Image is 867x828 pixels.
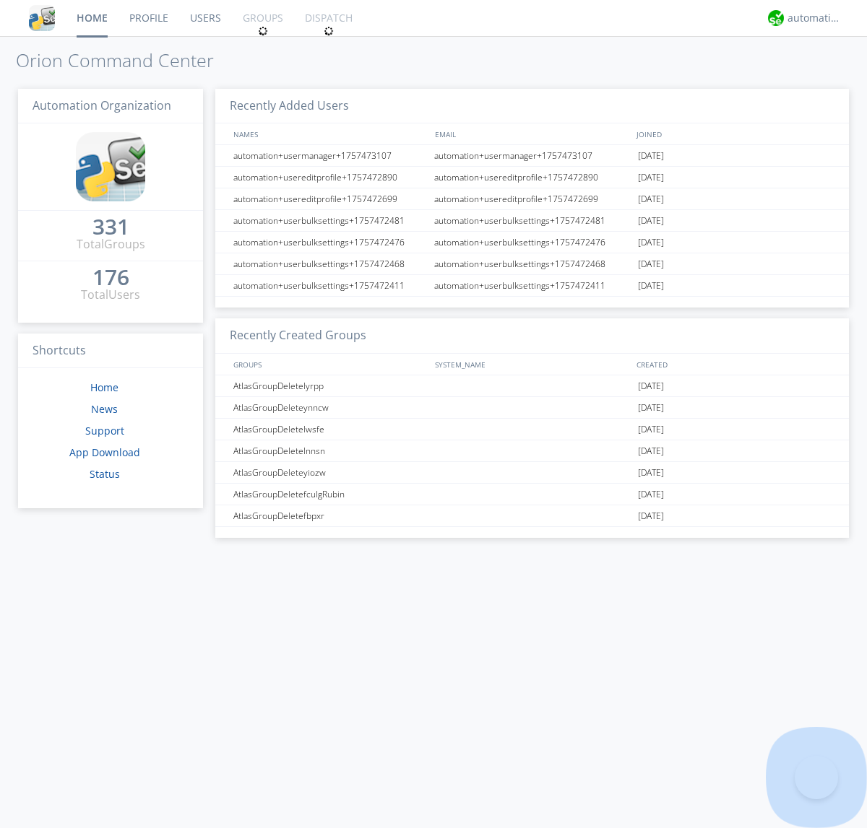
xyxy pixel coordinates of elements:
span: Automation Organization [33,97,171,113]
h3: Shortcuts [18,334,203,369]
div: automation+atlas [788,11,842,25]
div: AtlasGroupDeletefculgRubin [230,484,430,505]
div: 331 [92,219,129,234]
h3: Recently Added Users [215,89,849,124]
span: [DATE] [638,484,664,505]
a: automation+userbulksettings+1757472411automation+userbulksettings+1757472411[DATE] [215,275,849,297]
div: automation+usereditprofile+1757472699 [431,188,634,209]
img: spin.svg [258,26,268,36]
div: SYSTEM_NAME [431,354,633,375]
div: automation+userbulksettings+1757472468 [431,253,634,274]
span: [DATE] [638,275,664,297]
div: Total Users [81,287,140,303]
a: Status [90,467,120,481]
span: [DATE] [638,440,664,462]
a: Home [90,380,118,394]
a: AtlasGroupDeletelwsfe[DATE] [215,419,849,440]
span: [DATE] [638,253,664,275]
span: [DATE] [638,188,664,210]
div: automation+userbulksettings+1757472468 [230,253,430,274]
span: [DATE] [638,462,664,484]
span: [DATE] [638,375,664,397]
iframe: Toggle Customer Support [795,756,838,799]
a: automation+usermanager+1757473107automation+usermanager+1757473107[DATE] [215,145,849,167]
div: automation+usermanager+1757473107 [431,145,634,166]
a: AtlasGroupDeletelyrpp[DATE] [215,375,849,397]
a: 331 [92,219,129,236]
div: automation+usermanager+1757473107 [230,145,430,166]
a: AtlasGroupDeleteynncw[DATE] [215,397,849,419]
span: [DATE] [638,145,664,167]
div: automation+usereditprofile+1757472890 [230,167,430,188]
div: AtlasGroupDeletelwsfe [230,419,430,440]
div: AtlasGroupDeletelyrpp [230,375,430,396]
a: automation+usereditprofile+1757472699automation+usereditprofile+1757472699[DATE] [215,188,849,210]
div: AtlasGroupDeletelnnsn [230,440,430,461]
span: [DATE] [638,397,664,419]
span: [DATE] [638,210,664,232]
span: [DATE] [638,167,664,188]
div: Total Groups [77,236,145,253]
div: automation+userbulksettings+1757472476 [431,232,634,253]
img: cddb5a64eb264b2086981ab96f4c1ba7 [76,132,145,201]
a: AtlasGroupDeletefbpxr[DATE] [215,505,849,527]
a: AtlasGroupDeleteyiozw[DATE] [215,462,849,484]
div: JOINED [633,123,835,144]
h3: Recently Created Groups [215,318,849,354]
div: EMAIL [431,123,633,144]
div: automation+userbulksettings+1757472481 [230,210,430,231]
a: News [91,402,118,416]
div: automation+usereditprofile+1757472699 [230,188,430,209]
a: App Download [69,445,140,459]
div: AtlasGroupDeleteyiozw [230,462,430,483]
div: AtlasGroupDeletefbpxr [230,505,430,526]
a: AtlasGroupDeletefculgRubin[DATE] [215,484,849,505]
a: AtlasGroupDeletelnnsn[DATE] [215,440,849,462]
a: Support [85,424,124,437]
div: GROUPS [230,354,428,375]
a: automation+userbulksettings+1757472476automation+userbulksettings+1757472476[DATE] [215,232,849,253]
div: automation+userbulksettings+1757472481 [431,210,634,231]
div: NAMES [230,123,428,144]
div: AtlasGroupDeleteynncw [230,397,430,418]
a: 176 [92,270,129,287]
img: cddb5a64eb264b2086981ab96f4c1ba7 [29,5,55,31]
span: [DATE] [638,232,664,253]
a: automation+usereditprofile+1757472890automation+usereditprofile+1757472890[DATE] [215,167,849,188]
div: automation+userbulksettings+1757472411 [230,275,430,296]
span: [DATE] [638,505,664,527]
img: d2d01cd9b4174d08988066c6d424eccd [768,10,784,26]
img: spin.svg [324,26,334,36]
a: automation+userbulksettings+1757472468automation+userbulksettings+1757472468[DATE] [215,253,849,275]
div: CREATED [633,354,835,375]
div: automation+userbulksettings+1757472476 [230,232,430,253]
a: automation+userbulksettings+1757472481automation+userbulksettings+1757472481[DATE] [215,210,849,232]
div: 176 [92,270,129,284]
div: automation+userbulksettings+1757472411 [431,275,634,296]
div: automation+usereditprofile+1757472890 [431,167,634,188]
span: [DATE] [638,419,664,440]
